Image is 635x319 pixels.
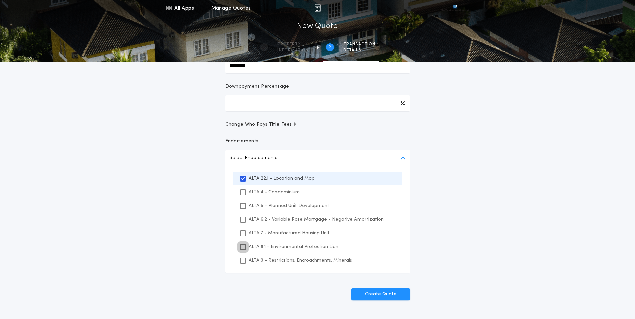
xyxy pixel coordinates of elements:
[249,230,330,237] p: ALTA 7 - Manufactured Housing Unit
[297,21,338,32] h1: New Quote
[314,4,321,12] img: img
[225,166,410,273] ul: Select Endorsements
[225,57,410,73] input: New Loan Amount
[351,288,410,300] button: Create Quote
[277,48,309,53] span: information
[249,257,352,264] p: ALTA 9 - Restrictions, Encroachments, Minerals
[225,121,297,128] span: Change Who Pays Title Fees
[225,95,410,111] input: Downpayment Percentage
[249,189,300,196] p: ALTA 4 - Condominium
[343,48,375,53] span: details
[225,150,410,166] button: Select Endorsements
[225,83,289,90] p: Downpayment Percentage
[343,42,375,47] span: Transaction
[277,42,309,47] span: Property
[329,45,331,50] h2: 2
[249,243,338,250] p: ALTA 8.1 - Environmental Protection Lien
[249,202,329,209] p: ALTA 5 - Planned Unit Development
[225,138,410,145] p: Endorsements
[229,154,277,162] p: Select Endorsements
[441,5,469,11] img: vs-icon
[249,175,315,182] p: ALTA 22.1 - Location and Map
[225,121,410,128] button: Change Who Pays Title Fees
[249,216,384,223] p: ALTA 6.2 - Variable Rate Mortgage - Negative Amortization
